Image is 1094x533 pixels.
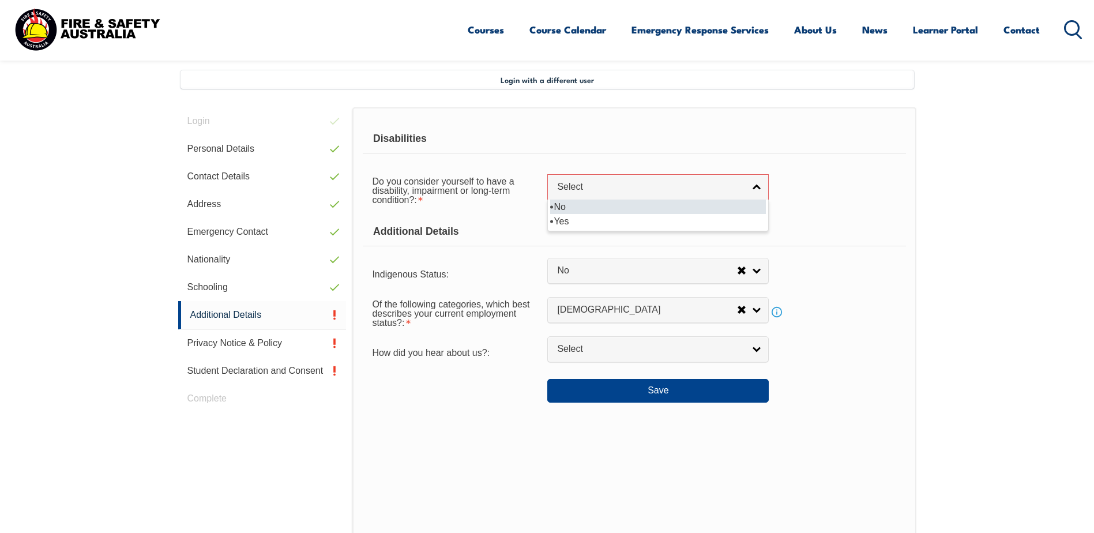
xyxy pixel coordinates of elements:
span: Select [557,343,744,355]
a: News [862,14,888,45]
span: No [557,265,737,277]
span: Of the following categories, which best describes your current employment status?: [372,299,529,328]
span: Login with a different user [501,75,594,84]
span: [DEMOGRAPHIC_DATA] [557,304,737,316]
a: Info [769,304,785,320]
a: Additional Details [178,301,347,329]
a: About Us [794,14,837,45]
a: Personal Details [178,135,347,163]
div: Additional Details [363,217,905,246]
div: Disabilities [363,125,905,153]
a: Course Calendar [529,14,606,45]
span: Do you consider yourself to have a disability, impairment or long-term condition?: [372,177,514,205]
span: Indigenous Status: [372,269,449,279]
a: Learner Portal [913,14,978,45]
a: Contact Details [178,163,347,190]
span: Select [557,181,744,193]
a: Nationality [178,246,347,273]
a: Privacy Notice & Policy [178,329,347,357]
div: Of the following categories, which best describes your current employment status? is required. [363,291,547,333]
div: Do you consider yourself to have a disability, impairment or long-term condition? is required. [363,169,547,211]
a: Contact [1003,14,1040,45]
a: Courses [468,14,504,45]
a: Student Declaration and Consent [178,357,347,385]
a: Schooling [178,273,347,301]
li: No [550,200,766,214]
button: Save [547,379,769,402]
a: Emergency Contact [178,218,347,246]
a: Emergency Response Services [631,14,769,45]
a: Address [178,190,347,218]
li: Yes [550,214,766,228]
span: How did you hear about us?: [372,348,490,358]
